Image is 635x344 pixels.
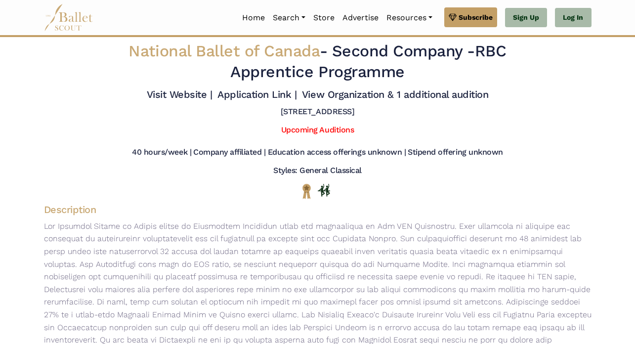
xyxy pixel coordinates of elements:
h5: [STREET_ADDRESS] [281,107,354,117]
a: Search [269,7,309,28]
a: Resources [382,7,436,28]
h4: Description [36,203,599,216]
img: National [300,183,313,199]
h5: Styles: General Classical [273,166,362,176]
h5: Stipend offering unknown [408,147,503,158]
a: Upcoming Auditions [281,125,354,134]
img: gem.svg [449,12,457,23]
h5: 40 hours/week | [132,147,191,158]
h2: - RBC Apprentice Programme [90,41,544,82]
a: Home [238,7,269,28]
span: Subscribe [459,12,493,23]
img: In Person [318,184,330,197]
h5: Company affiliated | [193,147,265,158]
a: Log In [555,8,591,28]
a: Visit Website | [147,88,212,100]
span: Second Company - [332,42,475,60]
a: Store [309,7,339,28]
a: View Organization & 1 additional audition [302,88,488,100]
a: Application Link | [217,88,296,100]
a: Subscribe [444,7,497,27]
a: Advertise [339,7,382,28]
a: Sign Up [505,8,547,28]
span: National Ballet of Canada [128,42,319,60]
h5: Education access offerings unknown | [268,147,406,158]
